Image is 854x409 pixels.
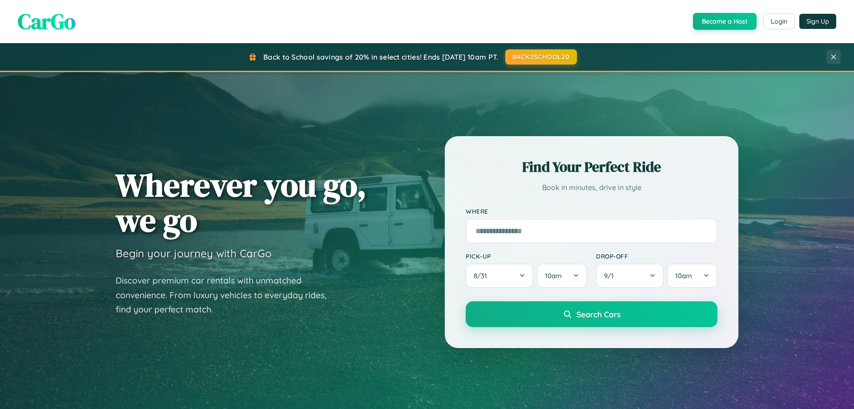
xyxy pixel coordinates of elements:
span: 10am [545,271,562,280]
h1: Wherever you go, we go [116,167,367,238]
button: 9/1 [596,263,664,288]
button: 8/31 [466,263,533,288]
h3: Begin your journey with CarGo [116,247,272,260]
p: Book in minutes, drive in style [466,181,717,194]
button: Sign Up [799,14,836,29]
span: 10am [675,271,692,280]
span: CarGo [18,7,76,36]
label: Pick-up [466,252,587,260]
button: Search Cars [466,301,717,327]
button: Login [763,13,795,29]
span: 8 / 31 [474,271,491,280]
h2: Find Your Perfect Ride [466,157,717,177]
label: Where [466,207,717,215]
button: Become a Host [693,13,757,30]
span: Search Cars [576,309,620,319]
span: 9 / 1 [604,271,618,280]
label: Drop-off [596,252,717,260]
button: 10am [537,263,587,288]
span: Back to School savings of 20% in select cities! Ends [DATE] 10am PT. [263,53,498,61]
button: BACK2SCHOOL20 [505,49,577,65]
button: 10am [667,263,717,288]
p: Discover premium car rentals with unmatched convenience. From luxury vehicles to everyday rides, ... [116,273,338,317]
